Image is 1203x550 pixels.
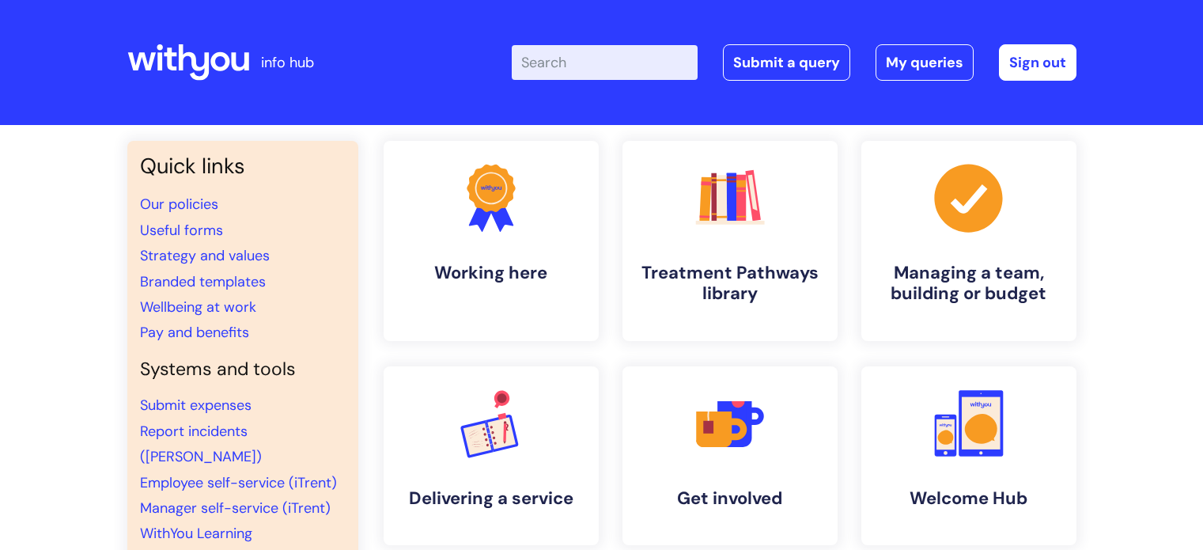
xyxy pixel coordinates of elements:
h4: Working here [396,263,586,283]
h4: Systems and tools [140,358,346,381]
a: Delivering a service [384,366,599,545]
div: | - [512,44,1076,81]
a: My queries [876,44,974,81]
a: Report incidents ([PERSON_NAME]) [140,422,262,466]
a: Useful forms [140,221,223,240]
h4: Managing a team, building or budget [874,263,1064,305]
a: Managing a team, building or budget [861,141,1076,341]
p: info hub [261,50,314,75]
a: Employee self-service (iTrent) [140,473,337,492]
h4: Delivering a service [396,488,586,509]
a: Get involved [622,366,838,545]
h3: Quick links [140,154,346,179]
a: Working here [384,141,599,341]
a: Pay and benefits [140,323,249,342]
a: Sign out [999,44,1076,81]
a: Wellbeing at work [140,298,256,317]
a: Submit a query [723,44,850,81]
h4: Treatment Pathways library [635,263,825,305]
a: Submit expenses [140,396,252,415]
h4: Get involved [635,488,825,509]
input: Search [512,45,698,80]
a: Our policies [140,195,218,214]
a: Welcome Hub [861,366,1076,545]
a: Branded templates [140,272,266,291]
h4: Welcome Hub [874,488,1064,509]
a: Strategy and values [140,246,270,265]
a: Treatment Pathways library [622,141,838,341]
a: WithYou Learning [140,524,252,543]
a: Manager self-service (iTrent) [140,499,331,518]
